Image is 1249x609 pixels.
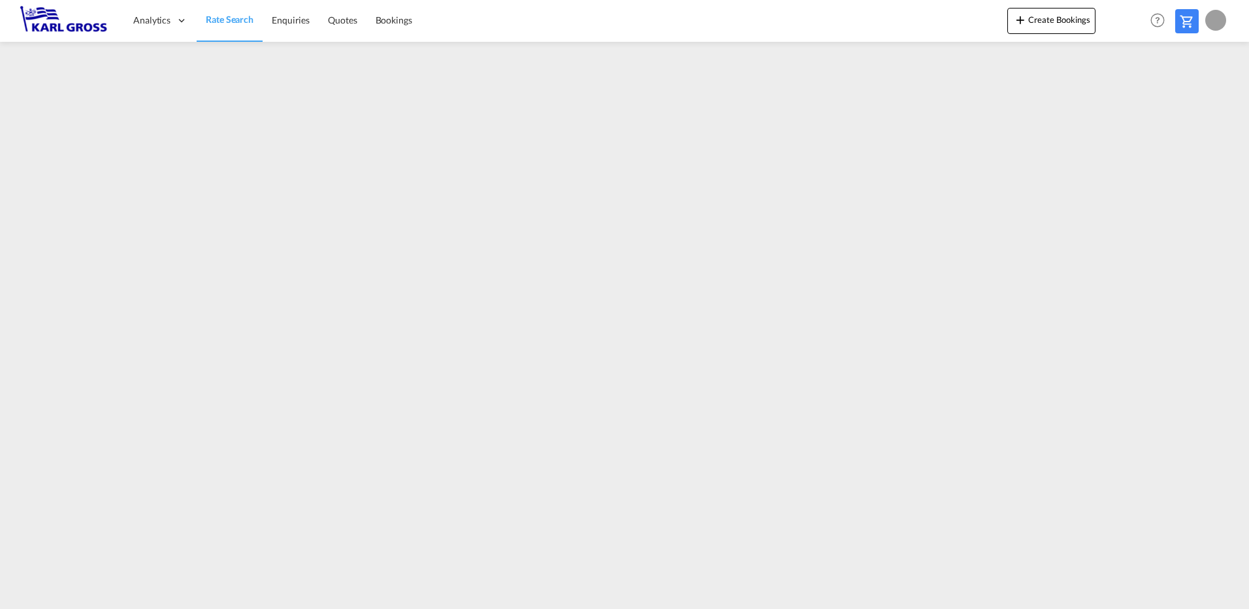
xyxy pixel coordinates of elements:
img: 3269c73066d711f095e541db4db89301.png [20,6,108,35]
div: Help [1146,9,1175,33]
span: Rate Search [206,14,253,25]
span: Help [1146,9,1169,31]
span: Quotes [328,14,357,25]
button: icon-plus 400-fgCreate Bookings [1007,8,1095,34]
span: Bookings [376,14,412,25]
md-icon: icon-plus 400-fg [1013,12,1028,27]
span: Enquiries [272,14,310,25]
span: Analytics [133,14,170,27]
